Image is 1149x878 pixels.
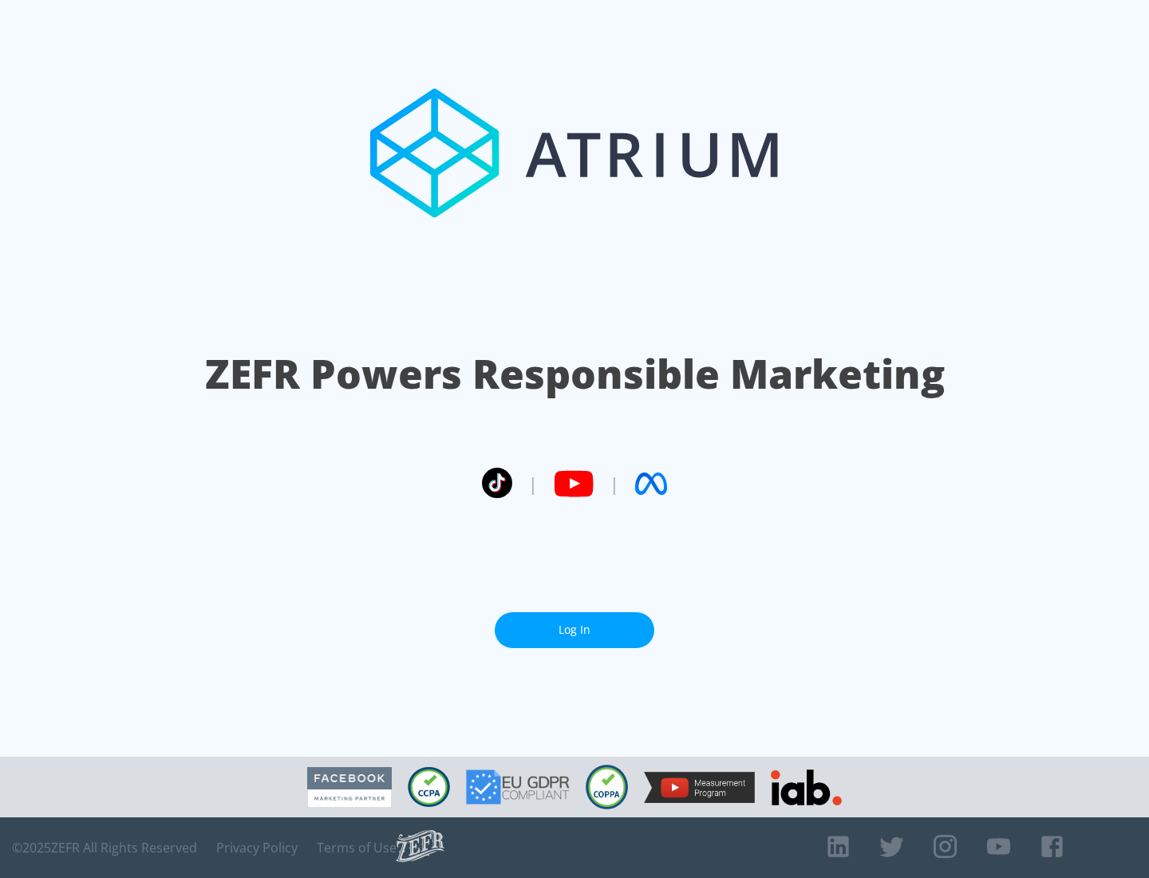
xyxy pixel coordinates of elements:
span: | [528,472,538,496]
a: Terms of Use [317,840,397,856]
img: YouTube Measurement Program [644,772,755,803]
h1: ZEFR Powers Responsible Marketing [205,346,945,401]
img: CCPA Compliant [408,767,450,807]
a: Privacy Policy [216,840,298,856]
img: IAB [771,769,842,805]
img: GDPR Compliant [466,769,570,805]
span: © 2025 ZEFR All Rights Reserved [12,840,197,856]
img: COPPA Compliant [586,765,628,809]
img: Facebook Marketing Partner [307,767,392,808]
a: Log In [495,612,654,648]
span: | [610,472,619,496]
